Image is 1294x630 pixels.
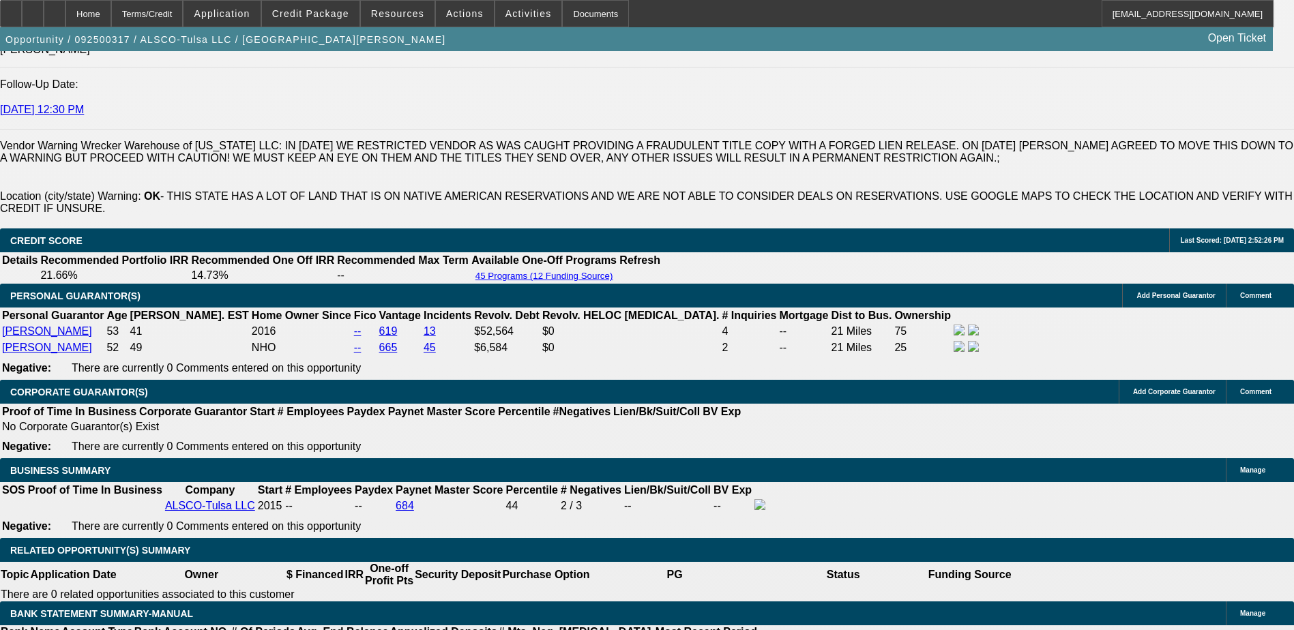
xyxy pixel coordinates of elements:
[336,254,469,267] th: Recommended Max Term
[278,406,344,417] b: # Employees
[722,310,776,321] b: # Inquiries
[285,484,352,496] b: # Employees
[831,324,893,339] td: 21 Miles
[190,269,335,282] td: 14.73%
[40,269,189,282] td: 21.66%
[194,8,250,19] span: Application
[471,254,618,267] th: Available One-Off Programs
[2,310,104,321] b: Personal Guarantor
[165,500,255,511] a: ALSCO-Tulsa LLC
[29,562,117,588] th: Application Date
[1240,292,1271,299] span: Comment
[258,484,282,496] b: Start
[10,235,83,246] span: CREDIT SCORE
[117,562,286,588] th: Owner
[561,484,621,496] b: # Negatives
[714,484,752,496] b: BV Exp
[354,342,362,353] a: --
[968,325,979,335] img: linkedin-icon.png
[553,406,611,417] b: #Negatives
[1240,466,1265,474] span: Manage
[474,310,540,321] b: Revolv. Debt
[954,341,965,352] img: facebook-icon.png
[2,520,51,532] b: Negative:
[832,310,892,321] b: Dist to Bus.
[542,310,720,321] b: Revolv. HELOC [MEDICAL_DATA].
[130,324,250,339] td: 41
[473,340,540,355] td: $6,584
[590,562,759,588] th: PG
[473,324,540,339] td: $52,564
[498,406,550,417] b: Percentile
[623,498,711,513] td: --
[1,254,38,267] th: Details
[286,562,344,588] th: $ Financed
[831,340,893,355] td: 21 Miles
[257,498,283,513] td: 2015
[336,269,469,282] td: --
[471,270,617,282] button: 45 Programs (12 Funding Source)
[754,499,765,510] img: facebook-icon.png
[252,310,351,321] b: Home Owner Since
[354,310,377,321] b: Fico
[10,465,111,476] span: BUSINESS SUMMARY
[139,406,247,417] b: Corporate Guarantor
[1,420,747,434] td: No Corporate Guarantor(s) Exist
[27,483,163,497] th: Proof of Time In Business
[613,406,700,417] b: Lien/Bk/Suit/Coll
[446,8,484,19] span: Actions
[1240,388,1271,395] span: Comment
[371,8,424,19] span: Resources
[251,340,352,355] td: NHO
[190,254,335,267] th: Recommended One Off IRR
[1240,610,1265,617] span: Manage
[379,310,421,321] b: Vantage
[542,324,720,339] td: $0
[285,500,293,511] span: --
[424,325,436,337] a: 13
[1,483,26,497] th: SOS
[106,324,128,339] td: 53
[252,325,276,337] span: 2016
[954,325,965,335] img: facebook-icon.png
[968,341,979,352] img: linkedin-icon.png
[713,498,752,513] td: --
[414,562,501,588] th: Security Deposit
[183,1,260,27] button: Application
[355,484,393,496] b: Paydex
[619,254,661,267] th: Refresh
[1136,292,1216,299] span: Add Personal Guarantor
[106,310,127,321] b: Age
[561,500,621,512] div: 2 / 3
[354,325,362,337] a: --
[272,8,349,19] span: Credit Package
[505,8,552,19] span: Activities
[5,34,445,45] span: Opportunity / 092500317 / ALSCO-Tulsa LLC / [GEOGRAPHIC_DATA][PERSON_NAME]
[379,325,398,337] a: 619
[364,562,414,588] th: One-off Profit Pts
[72,362,361,374] span: There are currently 0 Comments entered on this opportunity
[354,498,394,513] td: --
[506,500,558,512] div: 44
[396,484,503,496] b: Paynet Master Score
[894,340,952,355] td: 25
[10,387,148,397] span: CORPORATE GUARANTOR(S)
[130,340,250,355] td: 49
[106,340,128,355] td: 52
[2,342,92,353] a: [PERSON_NAME]
[361,1,435,27] button: Resources
[759,562,928,588] th: Status
[388,406,495,417] b: Paynet Master Score
[144,190,160,202] b: OK
[40,254,189,267] th: Recommended Portfolio IRR
[928,562,1012,588] th: Funding Source
[894,310,951,321] b: Ownership
[703,406,741,417] b: BV Exp
[2,362,51,374] b: Negative:
[1133,388,1216,395] span: Add Corporate Guarantor
[1,405,137,419] th: Proof of Time In Business
[2,440,51,452] b: Negative:
[250,406,274,417] b: Start
[185,484,235,496] b: Company
[262,1,359,27] button: Credit Package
